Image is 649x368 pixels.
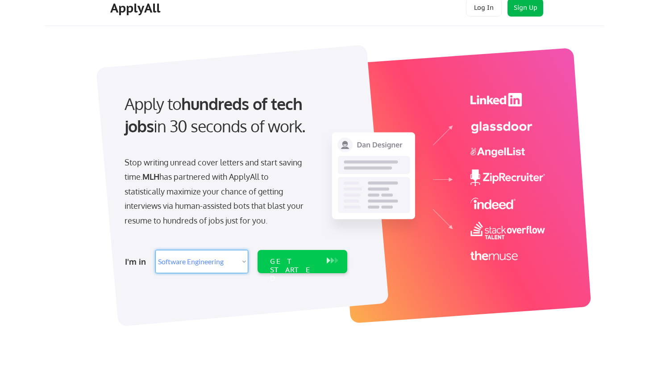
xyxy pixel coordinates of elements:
[125,155,308,228] div: Stop writing unread cover letters and start saving time. has partnered with ApplyAll to statistic...
[125,93,344,138] div: Apply to in 30 seconds of work.
[125,254,150,269] div: I'm in
[125,93,306,136] strong: hundreds of tech jobs
[110,0,163,16] div: ApplyAll
[270,257,318,283] div: GET STARTED
[142,172,159,182] strong: MLH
